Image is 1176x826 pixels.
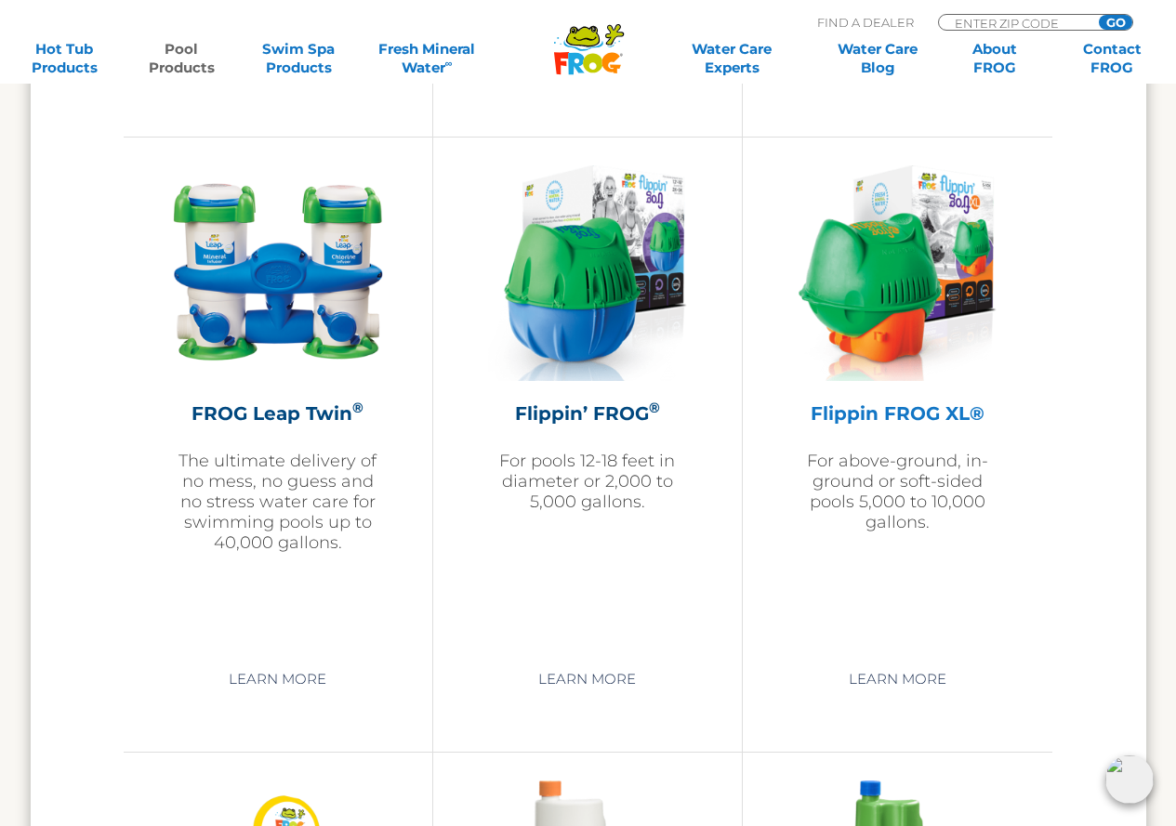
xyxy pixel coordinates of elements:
p: Find A Dealer [817,14,914,31]
h2: Flippin FROG XL® [789,400,1006,427]
img: openIcon [1105,755,1154,804]
sup: ∞ [445,57,453,70]
input: GO [1099,15,1132,30]
a: Hot TubProducts [19,40,110,77]
a: ContactFROG [1066,40,1157,77]
a: AboutFROG [949,40,1040,77]
a: PoolProducts [136,40,227,77]
p: The ultimate delivery of no mess, no guess and no stress water care for swimming pools up to 40,0... [170,451,386,553]
a: Swim SpaProducts [253,40,344,77]
img: flippin-frog-xl-featured-img-v2-275x300.png [799,165,997,381]
a: Flippin FROG XL®For above-ground, in-ground or soft-sided pools 5,000 to 10,000 gallons. [789,165,1006,649]
a: Learn More [207,662,348,696]
a: Learn More [517,662,657,696]
a: Learn More [827,662,968,696]
a: Water CareBlog [832,40,923,77]
sup: ® [649,399,660,416]
a: Flippin’ FROG®For pools 12-18 feet in diameter or 2,000 to 5,000 gallons. [480,165,695,649]
h2: FROG Leap Twin [170,400,386,427]
sup: ® [352,399,363,416]
p: For pools 12-18 feet in diameter or 2,000 to 5,000 gallons. [480,451,695,512]
img: flippin-frog-featured-img-277x300.png [488,165,687,381]
p: For above-ground, in-ground or soft-sided pools 5,000 to 10,000 gallons. [789,451,1006,532]
img: InfuzerTwin-300x300.png [170,165,386,381]
a: Fresh MineralWater∞ [370,40,484,77]
h2: Flippin’ FROG [480,400,695,427]
input: Zip Code Form [953,15,1078,31]
a: FROG Leap Twin®The ultimate delivery of no mess, no guess and no stress water care for swimming p... [170,165,386,649]
a: Water CareExperts [658,40,806,77]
